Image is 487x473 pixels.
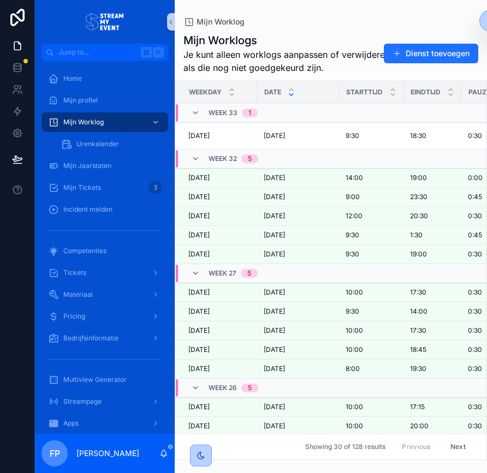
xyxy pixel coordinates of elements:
span: 0:30 [468,212,482,220]
span: [DATE] [188,307,210,316]
div: 5 [247,269,251,278]
a: Pricing [41,307,168,326]
div: 1 [248,109,251,117]
span: 10:00 [346,345,363,354]
span: 14:00 [410,307,427,316]
span: Showing 30 of 128 results [305,442,385,451]
span: 10:00 [346,288,363,297]
button: Jump to...K [41,44,168,61]
a: Mijn Jaarstaten [41,156,168,176]
span: 19:00 [410,173,427,182]
a: Materiaal [41,285,168,304]
span: [DATE] [188,288,210,297]
span: Date [264,88,281,97]
span: Streampage [63,397,102,406]
span: [DATE] [188,131,210,140]
span: [DATE] [264,307,285,316]
a: Mijn Tickets3 [41,178,168,197]
span: 0:30 [468,345,482,354]
span: 10:00 [346,326,363,335]
span: 0:30 [468,422,482,430]
div: 5 [248,384,252,392]
span: 10:00 [346,403,363,411]
span: [DATE] [264,193,285,201]
span: Competenties [63,247,106,255]
span: Je kunt alleen worklogs aanpassen of verwijderen, als die nog niet goedgekeurd zijn. [183,48,396,74]
span: 0:30 [468,131,482,140]
span: FP [50,447,60,460]
span: [DATE] [264,403,285,411]
span: Week 32 [209,154,237,163]
span: 0:30 [468,307,482,316]
span: 20:30 [410,212,428,220]
span: 9:30 [346,307,359,316]
span: [DATE] [188,173,210,182]
span: 0:30 [468,250,482,259]
span: Weekday [189,88,222,97]
span: [DATE] [264,364,285,373]
a: Apps [41,414,168,433]
span: Week 26 [209,384,237,392]
span: 17:30 [410,326,426,335]
img: App logo [86,13,124,31]
span: Home [63,74,82,83]
span: Mijn Jaarstaten [63,161,111,170]
span: [DATE] [188,422,210,430]
span: [DATE] [264,173,285,182]
span: 0:30 [468,326,482,335]
span: 18:45 [410,345,426,354]
span: Apps [63,419,79,428]
span: Pricing [63,312,85,321]
span: 14:00 [346,173,363,182]
span: [DATE] [188,231,210,240]
span: 19:30 [410,364,426,373]
span: 0:30 [468,403,482,411]
span: Week 27 [209,269,236,278]
span: 23:30 [410,193,427,201]
span: Multiview Generator [63,375,127,384]
a: Tickets [41,263,168,283]
span: [DATE] [264,422,285,430]
span: Bedrijfsinformatie [63,334,118,343]
span: Mijn Worklog [63,118,104,127]
span: Tickets [63,268,86,277]
span: 1:30 [410,231,423,240]
span: 0:45 [468,231,482,240]
span: Incident melden [63,205,112,214]
span: 12:00 [346,212,363,220]
h1: Mijn Worklogs [183,33,396,48]
a: Competenties [41,241,168,261]
span: 18:30 [410,131,426,140]
span: 10:00 [346,422,363,430]
a: Bedrijfsinformatie [41,328,168,348]
span: [DATE] [188,326,210,335]
p: [PERSON_NAME] [76,448,139,459]
span: [DATE] [188,212,210,220]
span: [DATE] [264,212,285,220]
span: [DATE] [188,250,210,259]
div: 3 [149,181,162,194]
span: 8:00 [346,364,360,373]
a: Streampage [41,392,168,411]
span: 0:30 [468,364,482,373]
span: 0:45 [468,193,482,201]
a: Incident melden [41,200,168,219]
span: [DATE] [188,345,210,354]
span: [DATE] [264,231,285,240]
a: Urenkalender [55,134,168,154]
span: 9:00 [346,193,360,201]
span: Mijn profiel [63,96,98,105]
span: Urenkalender [76,140,119,148]
span: Mijn Worklog [197,16,245,27]
div: scrollable content [35,61,175,434]
span: [DATE] [264,250,285,259]
span: 9:30 [346,131,359,140]
span: Starttijd [346,88,383,97]
span: [DATE] [188,193,210,201]
button: Dienst toevoegen [384,44,478,63]
span: 0:00 [468,173,483,182]
span: Week 33 [209,109,237,117]
span: [DATE] [264,131,285,140]
span: 9:30 [346,231,359,240]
